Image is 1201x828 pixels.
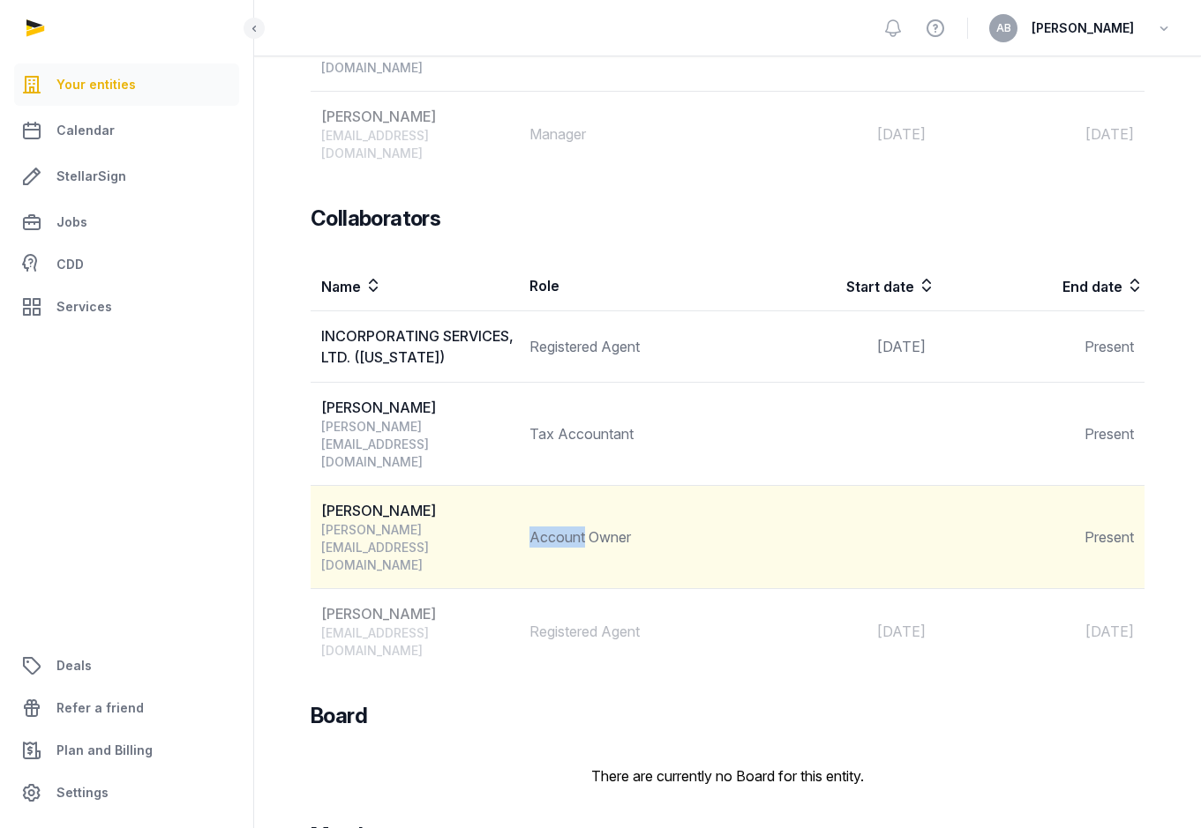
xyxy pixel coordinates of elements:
th: Start date [728,261,936,311]
span: Your entities [56,74,136,95]
span: Plan and Billing [56,740,153,761]
div: [EMAIL_ADDRESS][DOMAIN_NAME] [321,127,518,162]
a: Refer a friend [14,687,239,729]
div: [PERSON_NAME][EMAIL_ADDRESS][DOMAIN_NAME] [321,521,518,574]
div: [EMAIL_ADDRESS][DOMAIN_NAME] [321,624,518,660]
span: Present [1085,425,1134,443]
td: [DATE] [728,311,936,383]
td: [DATE] [728,589,936,675]
div: [PERSON_NAME] [321,500,518,521]
span: Refer a friend [56,697,144,719]
a: Calendar [14,109,239,152]
td: Account Owner [519,486,727,589]
span: Jobs [56,212,87,233]
a: Deals [14,645,239,687]
button: AB [989,14,1017,42]
h3: Collaborators [311,205,440,233]
a: Services [14,286,239,328]
td: Tax Accountant [519,383,727,486]
a: Settings [14,772,239,814]
a: Plan and Billing [14,729,239,772]
span: Present [1085,338,1134,355]
span: Settings [56,782,109,803]
a: CDD [14,247,239,282]
span: Present [1085,528,1134,546]
p: There are currently no Board for this entity. [311,765,1145,787]
div: [PERSON_NAME][EMAIL_ADDRESS][DOMAIN_NAME] [321,418,518,471]
td: [DATE] [728,92,936,177]
td: Registered Agent [519,311,727,383]
div: [PERSON_NAME] [321,106,518,127]
div: INCORPORATING SERVICES, LTD. ([US_STATE]) [321,325,518,368]
span: Services [56,296,112,317]
span: [DATE] [1085,125,1134,143]
span: StellarSign [56,166,126,187]
div: [PERSON_NAME] [321,397,518,418]
td: Manager [519,92,727,177]
span: CDD [56,254,84,275]
span: [DATE] [1085,623,1134,640]
th: Name [311,261,519,311]
h3: Board [311,702,367,730]
div: [PERSON_NAME] [321,603,518,624]
span: [PERSON_NAME] [1032,18,1134,39]
span: Deals [56,655,92,676]
td: Registered Agent [519,589,727,675]
th: Role [519,261,727,311]
span: AB [996,23,1011,34]
iframe: Chat Widget [883,623,1201,828]
span: Calendar [56,120,115,141]
a: StellarSign [14,155,239,198]
th: End date [936,261,1145,311]
a: Jobs [14,201,239,243]
a: Your entities [14,63,239,106]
